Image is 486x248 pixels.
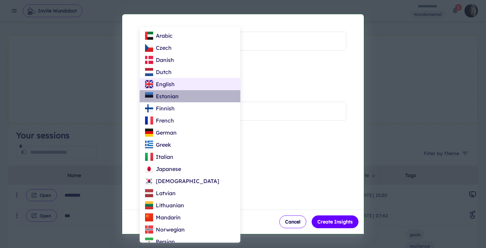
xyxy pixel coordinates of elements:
[156,116,174,125] p: French
[145,189,153,197] img: LV
[145,116,153,125] img: FR
[145,165,153,173] img: JP
[145,32,153,40] img: AE
[156,68,172,76] p: Dutch
[156,129,177,137] p: German
[156,189,176,197] p: Latvian
[156,92,179,100] p: Estonian
[156,213,181,221] p: Mandarin
[156,141,171,149] p: Greek
[145,141,153,149] img: GR
[145,153,153,161] img: IT
[145,213,153,221] img: CN
[156,153,173,161] p: Italian
[145,238,153,246] img: IR
[156,225,185,234] p: Norwegian
[145,68,153,76] img: NL
[156,238,175,246] p: Persian
[145,44,153,52] img: CZ
[156,32,173,40] p: Arabic
[145,129,153,137] img: DE
[145,225,153,234] img: NO
[156,44,172,52] p: Czech
[145,56,153,64] img: DK
[145,201,153,209] img: LT
[156,201,184,209] p: Lithuanian
[156,56,174,64] p: Danish
[156,104,175,112] p: Finnish
[145,104,153,112] img: FI
[145,92,153,100] img: EE
[145,177,153,185] img: KR
[156,80,175,88] p: English
[145,80,153,88] img: GB
[156,177,219,185] p: [DEMOGRAPHIC_DATA]
[156,165,181,173] p: Japanese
